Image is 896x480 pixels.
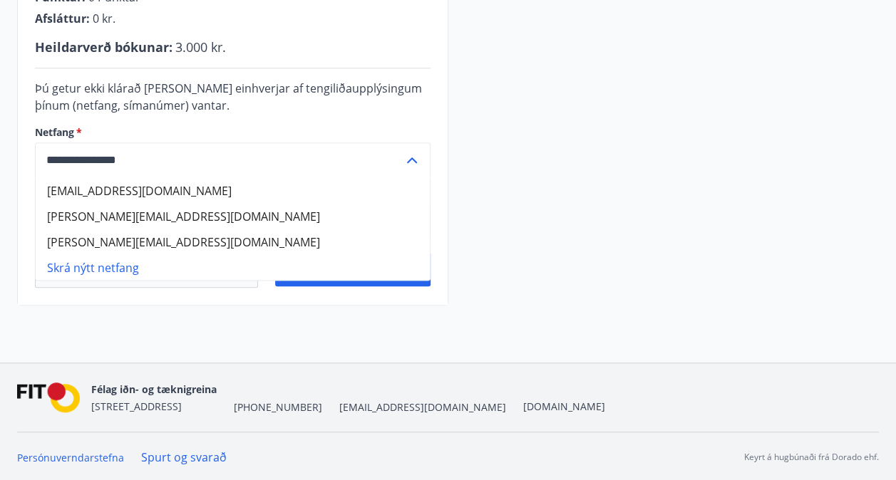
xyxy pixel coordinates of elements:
[36,203,430,229] li: [PERSON_NAME][EMAIL_ADDRESS][DOMAIN_NAME]
[17,451,124,464] a: Persónuverndarstefna
[175,38,226,56] span: 3.000 kr.
[93,11,115,26] span: 0 kr.
[234,400,322,414] span: [PHONE_NUMBER]
[91,382,217,396] span: Félag iðn- og tæknigreina
[35,125,431,140] label: Netfang
[36,254,430,280] li: Skrá nýtt netfang
[17,382,80,413] img: FPQVkF9lTnNbbaRSFyT17YYeljoOGk5m51IhT0bO.png
[339,400,506,414] span: [EMAIL_ADDRESS][DOMAIN_NAME]
[744,451,879,464] p: Keyrt á hugbúnaði frá Dorado ehf.
[35,11,90,26] span: Afsláttur :
[523,400,605,413] a: [DOMAIN_NAME]
[141,449,227,465] a: Spurt og svarað
[35,38,172,56] span: Heildarverð bókunar :
[36,177,430,203] li: [EMAIL_ADDRESS][DOMAIN_NAME]
[35,80,422,113] span: Þú getur ekki klárað [PERSON_NAME] einhverjar af tengiliðaupplýsingum þínum (netfang, símanúmer) ...
[91,400,182,413] span: [STREET_ADDRESS]
[36,229,430,254] li: [PERSON_NAME][EMAIL_ADDRESS][DOMAIN_NAME]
